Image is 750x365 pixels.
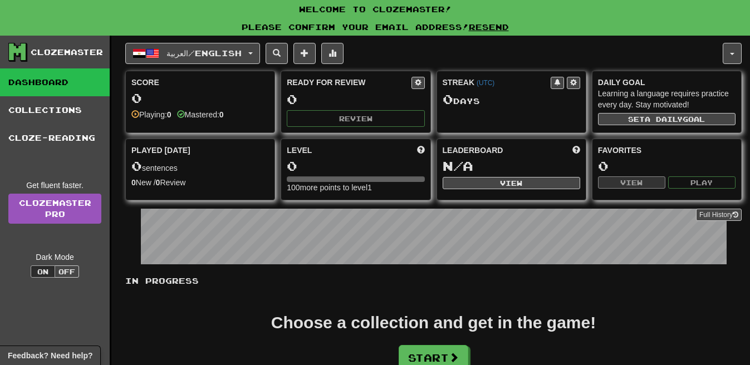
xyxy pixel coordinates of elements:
[417,145,425,156] span: Score more points to level up
[8,251,101,263] div: Dark Mode
[31,265,55,278] button: On
[131,91,269,105] div: 0
[321,43,344,64] button: More stats
[696,209,742,221] button: Full History
[125,275,742,287] p: In Progress
[598,159,736,173] div: 0
[469,22,509,32] a: Resend
[177,109,224,120] div: Mastered:
[287,110,424,127] button: Review
[8,350,92,361] span: Open feedback widget
[131,109,171,120] div: Playing:
[156,178,160,187] strong: 0
[443,145,503,156] span: Leaderboard
[598,77,736,88] div: Daily Goal
[131,77,269,88] div: Score
[443,158,473,174] span: N/A
[287,77,411,88] div: Ready for Review
[131,158,142,174] span: 0
[293,43,316,64] button: Add sentence to collection
[131,159,269,174] div: sentences
[668,176,736,189] button: Play
[219,110,224,119] strong: 0
[166,48,242,58] span: العربية / English
[287,92,424,106] div: 0
[271,314,596,331] div: Choose a collection and get in the game!
[287,159,424,173] div: 0
[443,177,580,189] button: View
[598,176,665,189] button: View
[443,92,580,107] div: Day s
[131,145,190,156] span: Played [DATE]
[8,180,101,191] div: Get fluent faster.
[167,110,171,119] strong: 0
[477,79,494,87] a: (UTC)
[598,145,736,156] div: Favorites
[131,177,269,188] div: New / Review
[287,145,312,156] span: Level
[443,77,551,88] div: Streak
[125,43,260,64] button: العربية/English
[266,43,288,64] button: Search sentences
[645,115,683,123] span: a daily
[287,182,424,193] div: 100 more points to level 1
[443,91,453,107] span: 0
[572,145,580,156] span: This week in points, UTC
[31,47,103,58] div: Clozemaster
[8,194,101,224] a: ClozemasterPro
[598,113,736,125] button: Seta dailygoal
[55,265,79,278] button: Off
[131,178,136,187] strong: 0
[598,88,736,110] div: Learning a language requires practice every day. Stay motivated!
